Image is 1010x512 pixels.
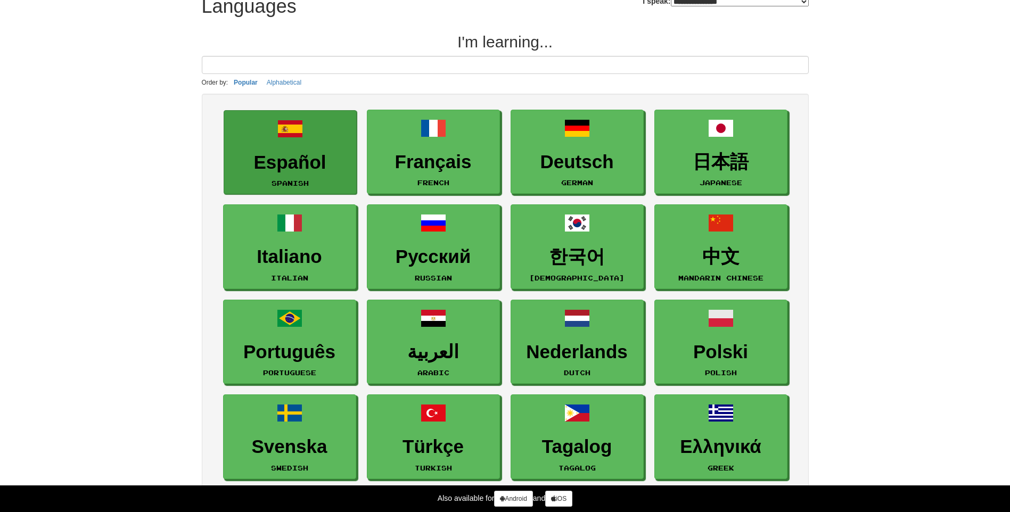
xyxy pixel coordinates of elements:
h3: Tagalog [516,436,638,457]
h3: Português [229,342,350,362]
small: Greek [708,464,734,472]
small: Spanish [272,179,309,187]
h3: Deutsch [516,152,638,172]
a: ΕλληνικάGreek [654,394,787,479]
h3: العربية [373,342,494,362]
a: SvenskaSwedish [223,394,356,479]
small: Mandarin Chinese [678,274,763,282]
a: 한국어[DEMOGRAPHIC_DATA] [511,204,644,289]
h3: Español [229,152,351,173]
a: PolskiPolish [654,300,787,384]
a: ItalianoItalian [223,204,356,289]
h3: Ελληνικά [660,436,782,457]
small: Turkish [415,464,452,472]
small: Portuguese [263,369,316,376]
h3: Italiano [229,246,350,267]
button: Popular [231,77,261,88]
small: Russian [415,274,452,282]
a: PortuguêsPortuguese [223,300,356,384]
small: Italian [271,274,308,282]
a: 日本語Japanese [654,110,787,194]
h3: 日本語 [660,152,782,172]
small: French [417,179,449,186]
small: Polish [705,369,737,376]
h3: Français [373,152,494,172]
h3: Polski [660,342,782,362]
h3: Nederlands [516,342,638,362]
h3: Türkçe [373,436,494,457]
small: Tagalog [559,464,596,472]
a: РусскийRussian [367,204,500,289]
h3: Svenska [229,436,350,457]
a: 中文Mandarin Chinese [654,204,787,289]
a: Android [494,491,532,507]
small: Order by: [202,79,228,86]
a: NederlandsDutch [511,300,644,384]
small: Dutch [564,369,590,376]
small: [DEMOGRAPHIC_DATA] [529,274,625,282]
small: Arabic [417,369,449,376]
small: Japanese [700,179,742,186]
h3: 中文 [660,246,782,267]
button: Alphabetical [264,77,305,88]
a: TagalogTagalog [511,394,644,479]
h2: I'm learning... [202,33,809,51]
small: German [561,179,593,186]
a: DeutschGerman [511,110,644,194]
h3: 한국어 [516,246,638,267]
a: iOS [545,491,572,507]
a: العربيةArabic [367,300,500,384]
a: TürkçeTurkish [367,394,500,479]
small: Swedish [271,464,308,472]
a: FrançaisFrench [367,110,500,194]
a: EspañolSpanish [224,110,357,195]
h3: Русский [373,246,494,267]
